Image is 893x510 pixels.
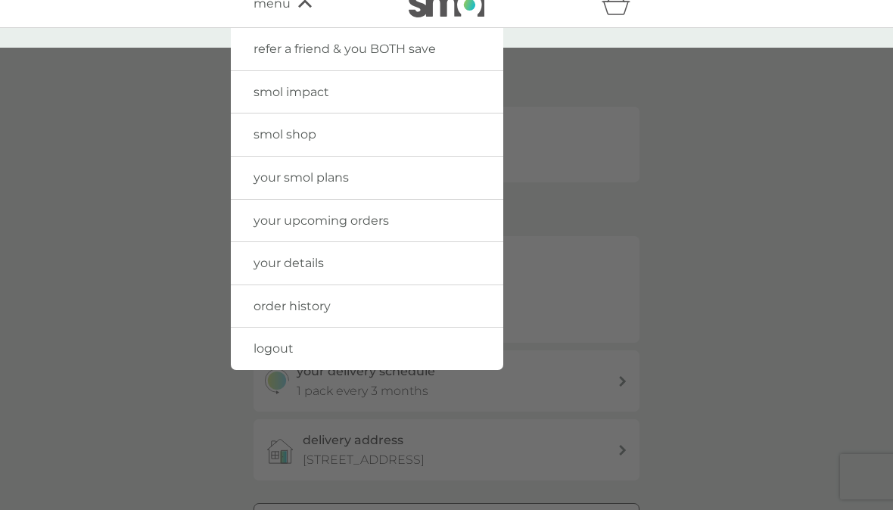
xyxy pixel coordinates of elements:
[254,85,329,99] span: smol impact
[254,256,324,270] span: your details
[231,328,503,370] a: logout
[231,242,503,285] a: your details
[254,42,436,56] span: refer a friend & you BOTH save
[231,71,503,114] a: smol impact
[231,114,503,156] a: smol shop
[254,127,316,141] span: smol shop
[231,157,503,199] a: your smol plans
[254,341,294,356] span: logout
[231,28,503,70] a: refer a friend & you BOTH save
[231,200,503,242] a: your upcoming orders
[254,213,389,228] span: your upcoming orders
[254,170,349,185] span: your smol plans
[254,299,331,313] span: order history
[231,285,503,328] a: order history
